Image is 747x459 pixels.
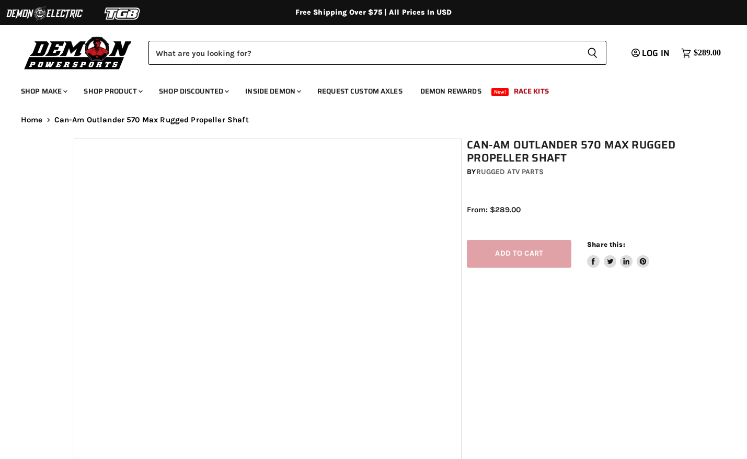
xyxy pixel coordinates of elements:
h1: Can-Am Outlander 570 Max Rugged Propeller Shaft [467,139,679,165]
a: Rugged ATV Parts [476,167,544,176]
form: Product [148,41,606,65]
a: Log in [627,49,676,58]
a: Shop Make [13,81,74,102]
a: Race Kits [506,81,557,102]
aside: Share this: [587,240,649,268]
a: Shop Product [76,81,149,102]
a: Home [21,116,43,124]
button: Search [579,41,606,65]
a: Request Custom Axles [309,81,410,102]
img: Demon Electric Logo 2 [5,4,84,24]
ul: Main menu [13,76,718,102]
a: Demon Rewards [412,81,489,102]
span: Log in [642,47,670,60]
div: by [467,166,679,178]
span: Can-Am Outlander 570 Max Rugged Propeller Shaft [54,116,249,124]
span: $289.00 [694,48,721,58]
a: Inside Demon [237,81,307,102]
a: $289.00 [676,45,726,61]
span: Share this: [587,240,625,248]
span: From: $289.00 [467,205,521,214]
input: Search [148,41,579,65]
a: Shop Discounted [151,81,235,102]
span: New! [491,88,509,96]
img: TGB Logo 2 [84,4,162,24]
img: Demon Powersports [21,34,135,71]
